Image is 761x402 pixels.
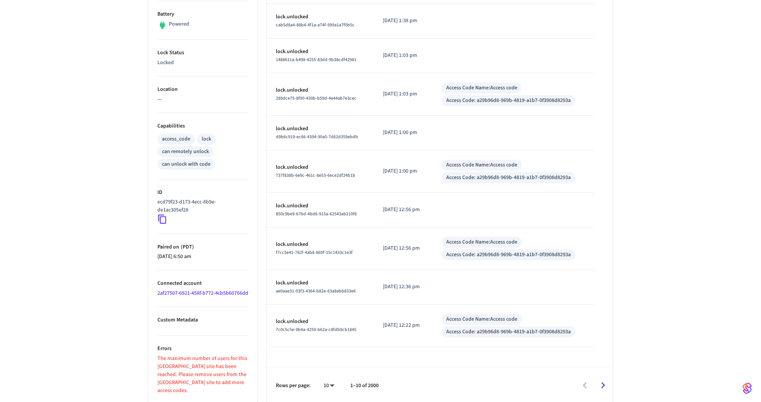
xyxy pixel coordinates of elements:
p: lock.unlocked [276,125,364,133]
div: 10 [320,380,338,391]
div: Access Code: a29b96d8-969b-4819-a1b7-0f3908d8293a [446,251,571,259]
div: can unlock with code [162,160,210,168]
div: Access Code: a29b96d8-969b-4819-a1b7-0f3908d8293a [446,174,571,182]
div: Access Code Name: Access code [446,161,517,169]
div: Access Code Name: Access code [446,315,517,323]
div: Access Code Name: Access code [446,84,517,92]
p: lock.unlocked [276,163,364,171]
p: [DATE] 12:56 pm [383,206,423,214]
p: [DATE] 12:36 pm [383,283,423,291]
p: 1–10 of 2000 [350,382,379,390]
div: Access Code: a29b96d8-969b-4819-a1b7-0f3908d8293a [446,328,571,336]
p: Custom Metadata [157,316,248,324]
p: Connected account [157,279,248,287]
p: [DATE] 1:03 pm [383,52,423,60]
p: lock.unlocked [276,13,364,21]
span: 289dce75-8f90-430b-b59d-4e44ab7e3cec [276,95,356,102]
p: ID [157,189,248,197]
span: 7c0c5c5e-9b4a-4259-b62a-c8fdb9cb1845 [276,326,356,333]
p: Lock Status [157,49,248,57]
span: ( PDT ) [179,243,194,251]
p: Errors [157,345,248,353]
p: [DATE] 1:00 pm [383,167,423,175]
span: 1488611a-b498-4255-83dd-9b38cdf42981 [276,57,356,63]
p: [DATE] 1:00 pm [383,129,423,137]
div: lock [202,135,211,143]
p: ecd79f23-d173-4ecc-8b9e-de1ac305ef28 [157,198,245,214]
p: [DATE] 1:38 pm [383,17,423,25]
span: d9b6c919-ec66-4394-90a5-7d62d359ebdb [276,134,358,140]
div: can remotely unlock [162,148,209,156]
p: The maximum number of users for this [GEOGRAPHIC_DATA] site has been reached. Please remove users... [157,355,248,395]
p: Capabilities [157,122,248,130]
span: ae0aae31-03f3-4364-b82e-63a8abb833e6 [276,288,356,294]
p: Powered [169,20,189,28]
p: Rows per page: [276,382,311,390]
p: lock.unlocked [276,241,364,249]
p: Locked [157,59,248,67]
p: [DATE] 12:56 pm [383,244,423,252]
p: lock.unlocked [276,279,364,287]
div: Access Code: a29b96d8-969b-4819-a1b7-0f3908d8293a [446,97,571,105]
div: access_code [162,135,190,143]
span: f7cc5e41-782f-4ab8-869f-15c1433c1e3f [276,249,353,256]
p: Location [157,86,248,94]
button: Go to next page [594,376,612,394]
p: lock.unlocked [276,202,364,210]
span: 850c9be9-67bd-4bd6-915a-62543ab210f6 [276,211,357,217]
p: lock.unlocked [276,318,364,326]
p: lock.unlocked [276,48,364,56]
a: 2af27507-6921-458f-b772-4cb5b60766dd [157,289,248,297]
img: SeamLogoGradient.69752ec5.svg [743,382,752,394]
span: 737f838b-6e9c-461c-8e53-6ece2df24b1b [276,172,355,179]
div: Access Code Name: Access code [446,238,517,246]
p: [DATE] 6:50 am [157,253,248,261]
p: Paired on [157,243,248,251]
span: cab5d8a4-88b4-4f1a-a74f-999a1a7f0b5c [276,22,355,28]
p: Battery [157,10,248,18]
p: — [157,95,248,103]
p: lock.unlocked [276,86,364,94]
p: [DATE] 12:22 pm [383,321,423,329]
p: [DATE] 1:03 pm [383,90,423,98]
